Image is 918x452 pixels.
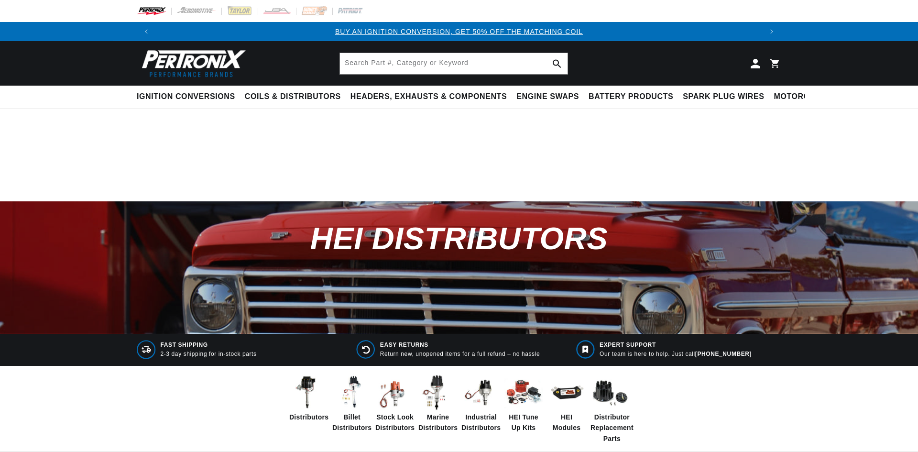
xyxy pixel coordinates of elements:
span: Coils & Distributors [245,92,341,102]
span: Distributors [289,412,328,422]
a: Distributor Replacement Parts Distributor Replacement Parts [590,374,629,444]
p: 2-3 day shipping for in-stock parts [161,350,257,358]
img: Billet Distributors [332,374,371,412]
summary: Motorcycle [769,86,836,108]
a: Industrial Distributors Industrial Distributors [461,374,500,433]
span: Distributor Replacement Parts [590,412,634,444]
span: EXPERT SUPPORT [600,341,752,349]
a: Distributors Distributors [289,374,328,422]
img: Stock Look Distributors [375,374,414,412]
img: Distributor Replacement Parts [590,374,629,412]
slideshow-component: Translation missing: en.sections.announcements.announcement_bar [113,22,805,41]
summary: Spark Plug Wires [678,86,769,108]
span: Spark Plug Wires [683,92,764,102]
a: Marine Distributors Marine Distributors [418,374,457,433]
button: Translation missing: en.sections.announcements.previous_announcement [137,22,156,41]
input: Search Part #, Category or Keyword [340,53,568,74]
div: 1 of 3 [156,26,762,37]
summary: Ignition Conversions [137,86,240,108]
a: HEI Tune Up Kits HEI Tune Up Kits [504,374,543,433]
a: HEI Modules HEI Modules [547,374,586,433]
span: FAST SHIPPING [161,341,257,349]
img: HEI Modules [547,374,586,412]
span: Headers, Exhausts & Components [350,92,507,102]
summary: Headers, Exhausts & Components [346,86,512,108]
span: HEI Distributors [310,221,608,256]
img: Marine Distributors [418,374,457,412]
a: Billet Distributors Billet Distributors [332,374,371,433]
img: Industrial Distributors [461,374,500,412]
p: Our team is here to help. Just call [600,350,752,358]
summary: Battery Products [584,86,678,108]
span: Ignition Conversions [137,92,235,102]
img: HEI Tune Up Kits [504,374,543,412]
summary: Coils & Distributors [240,86,346,108]
a: BUY AN IGNITION CONVERSION, GET 50% OFF THE MATCHING COIL [335,28,583,35]
img: Distributors [289,374,328,412]
span: Stock Look Distributors [375,412,415,433]
button: Search Part #, Category or Keyword [546,53,568,74]
a: Stock Look Distributors Stock Look Distributors [375,374,414,433]
span: Industrial Distributors [461,412,501,433]
button: Translation missing: en.sections.announcements.next_announcement [762,22,781,41]
span: Billet Distributors [332,412,372,433]
p: Return new, unopened items for a full refund – no hassle [380,350,540,358]
span: Marine Distributors [418,412,458,433]
span: Battery Products [589,92,673,102]
span: HEI Modules [547,412,586,433]
a: [PHONE_NUMBER] [695,351,752,357]
span: Motorcycle [774,92,831,102]
span: Engine Swaps [516,92,579,102]
summary: Engine Swaps [512,86,584,108]
span: HEI Tune Up Kits [504,412,543,433]
span: EASY RETURNS [380,341,540,349]
img: Pertronix [137,47,247,80]
div: Announcement [156,26,762,37]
